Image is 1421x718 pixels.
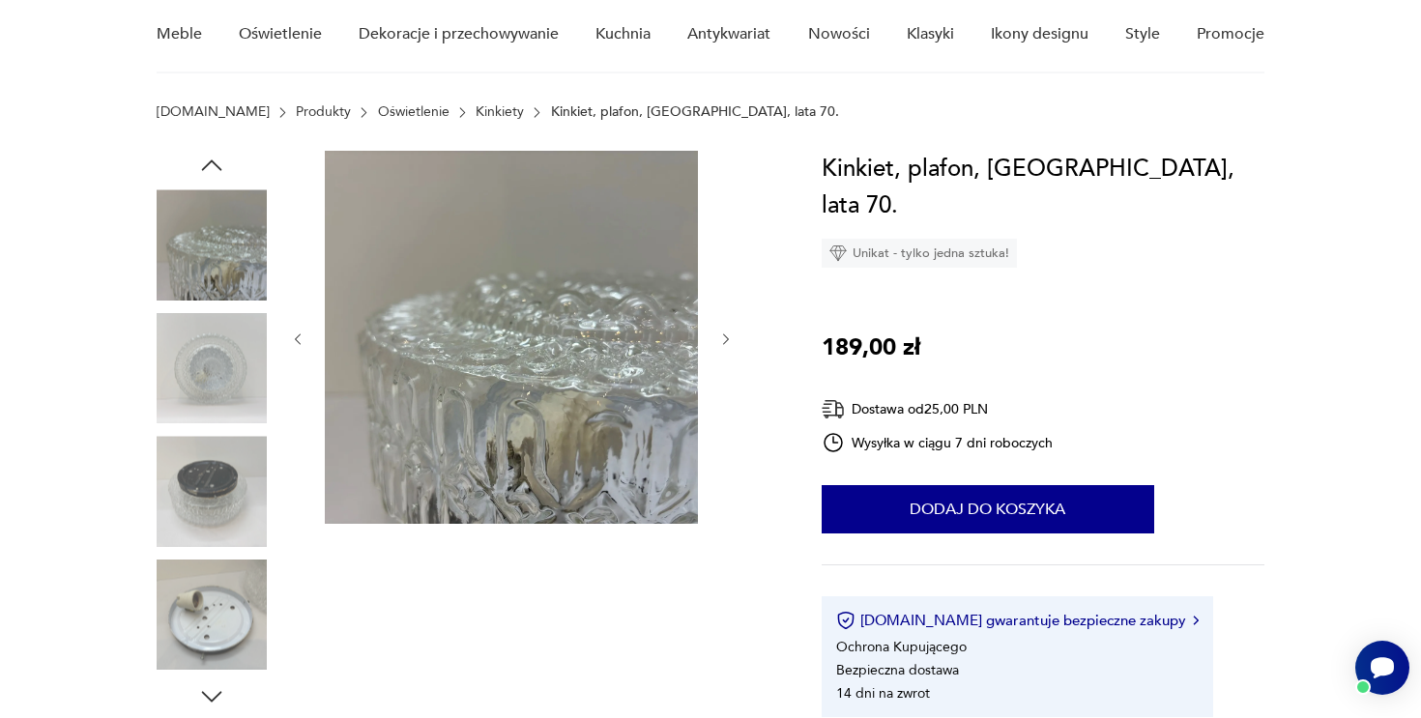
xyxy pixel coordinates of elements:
li: Bezpieczna dostawa [836,661,959,679]
a: [DOMAIN_NAME] [157,104,270,120]
div: Unikat - tylko jedna sztuka! [822,239,1017,268]
img: Zdjęcie produktu Kinkiet, plafon, Niemcy, lata 70. [157,313,267,423]
li: 14 dni na zwrot [836,684,930,703]
div: Wysyłka w ciągu 7 dni roboczych [822,431,1054,454]
img: Ikona diamentu [829,244,847,262]
img: Ikona certyfikatu [836,611,855,630]
img: Zdjęcie produktu Kinkiet, plafon, Niemcy, lata 70. [157,189,267,300]
div: Dostawa od 25,00 PLN [822,397,1054,421]
a: Produkty [296,104,351,120]
img: Ikona strzałki w prawo [1193,616,1199,625]
a: Oświetlenie [378,104,449,120]
img: Zdjęcie produktu Kinkiet, plafon, Niemcy, lata 70. [157,560,267,670]
p: 189,00 zł [822,330,920,366]
img: Ikona dostawy [822,397,845,421]
button: [DOMAIN_NAME] gwarantuje bezpieczne zakupy [836,611,1199,630]
h1: Kinkiet, plafon, [GEOGRAPHIC_DATA], lata 70. [822,151,1265,224]
a: Kinkiety [476,104,524,120]
iframe: Smartsupp widget button [1355,641,1409,695]
p: Kinkiet, plafon, [GEOGRAPHIC_DATA], lata 70. [551,104,839,120]
li: Ochrona Kupującego [836,638,967,656]
img: Zdjęcie produktu Kinkiet, plafon, Niemcy, lata 70. [325,151,698,524]
img: Zdjęcie produktu Kinkiet, plafon, Niemcy, lata 70. [157,436,267,546]
button: Dodaj do koszyka [822,485,1154,533]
